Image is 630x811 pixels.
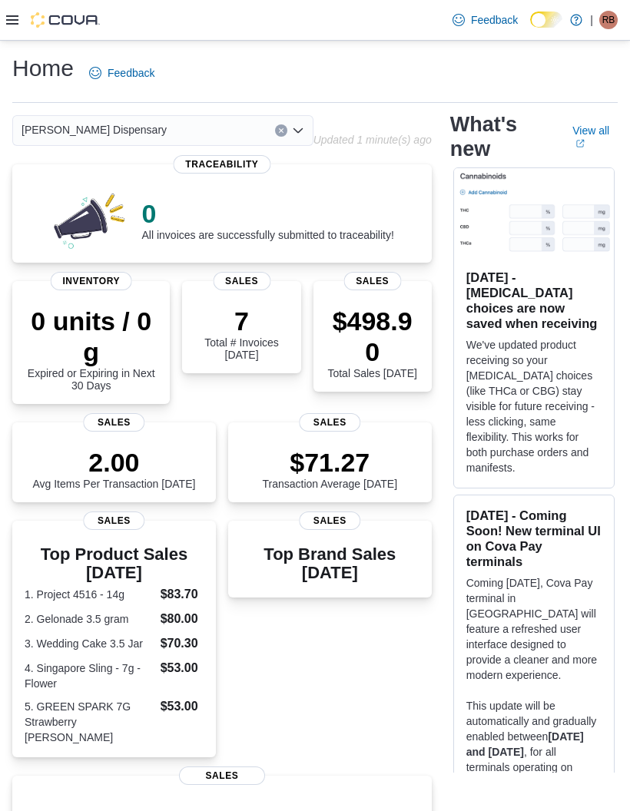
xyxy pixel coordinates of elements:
[300,413,360,432] span: Sales
[50,272,132,290] span: Inventory
[22,121,167,139] span: [PERSON_NAME] Dispensary
[326,306,419,367] p: $498.90
[25,636,154,651] dt: 3. Wedding Cake 3.5 Jar
[530,12,562,28] input: Dark Mode
[599,11,618,29] div: Regina Billingsley
[450,112,554,161] h2: What's new
[50,189,130,250] img: 0
[213,272,270,290] span: Sales
[108,65,154,81] span: Feedback
[32,447,195,478] p: 2.00
[12,53,74,84] h1: Home
[300,511,360,530] span: Sales
[326,306,419,379] div: Total Sales [DATE]
[25,660,154,691] dt: 4. Singapore Sling - 7g - Flower
[25,545,204,582] h3: Top Product Sales [DATE]
[173,155,270,174] span: Traceability
[262,447,397,478] p: $71.27
[83,58,161,88] a: Feedback
[161,697,204,716] dd: $53.00
[25,699,154,745] dt: 5. GREEN SPARK 7G Strawberry [PERSON_NAME]
[25,306,157,367] p: 0 units / 0 g
[194,306,288,361] div: Total # Invoices [DATE]
[572,124,618,149] a: View allExternal link
[466,508,602,569] h3: [DATE] - Coming Soon! New terminal UI on Cova Pay terminals
[32,447,195,490] div: Avg Items Per Transaction [DATE]
[25,306,157,392] div: Expired or Expiring in Next 30 Days
[466,270,602,331] h3: [DATE] - [MEDICAL_DATA] choices are now saved when receiving
[602,11,615,29] span: RB
[590,11,593,29] p: |
[466,575,602,683] p: Coming [DATE], Cova Pay terminal in [GEOGRAPHIC_DATA] will feature a refreshed user interface des...
[161,659,204,677] dd: $53.00
[25,587,154,602] dt: 1. Project 4516 - 14g
[292,124,304,137] button: Open list of options
[194,306,288,336] p: 7
[575,139,585,148] svg: External link
[161,610,204,628] dd: $80.00
[466,337,602,475] p: We've updated product receiving so your [MEDICAL_DATA] choices (like THCa or CBG) stay visible fo...
[446,5,524,35] a: Feedback
[262,447,397,490] div: Transaction Average [DATE]
[142,198,394,241] div: All invoices are successfully submitted to traceability!
[161,634,204,653] dd: $70.30
[240,545,419,582] h3: Top Brand Sales [DATE]
[313,134,432,146] p: Updated 1 minute(s) ago
[161,585,204,604] dd: $83.70
[84,413,144,432] span: Sales
[275,124,287,137] button: Clear input
[471,12,518,28] span: Feedback
[31,12,100,28] img: Cova
[179,766,265,785] span: Sales
[25,611,154,627] dt: 2. Gelonade 3.5 gram
[343,272,401,290] span: Sales
[142,198,394,229] p: 0
[84,511,144,530] span: Sales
